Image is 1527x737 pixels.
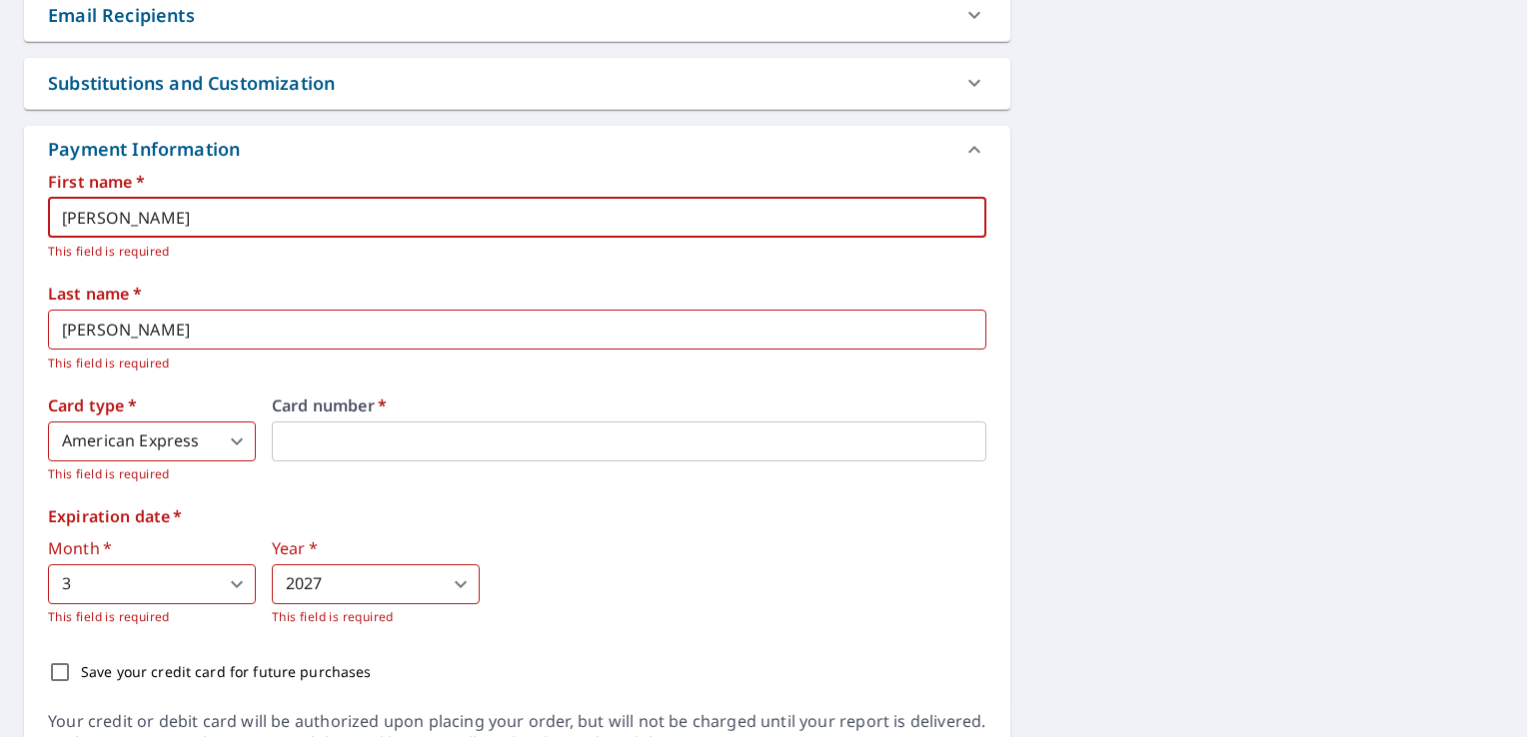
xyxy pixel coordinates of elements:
[48,70,335,97] div: Substitutions and Customization
[48,242,972,262] p: This field is required
[48,464,256,484] p: This field is required
[48,397,256,413] label: Card type
[48,354,972,373] p: This field is required
[272,564,480,604] div: 2027
[272,421,986,461] iframe: secure payment field
[48,174,986,190] label: First name
[24,58,1010,109] div: Substitutions and Customization
[48,136,248,163] div: Payment Information
[48,508,986,524] label: Expiration date
[48,2,195,29] div: Email Recipients
[81,661,372,682] p: Save your credit card for future purchases
[48,286,986,302] label: Last name
[48,421,256,461] div: American Express
[48,607,256,627] p: This field is required
[48,540,256,556] label: Month
[272,397,986,413] label: Card number
[24,126,1010,174] div: Payment Information
[272,607,480,627] p: This field is required
[48,564,256,604] div: 3
[272,540,480,556] label: Year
